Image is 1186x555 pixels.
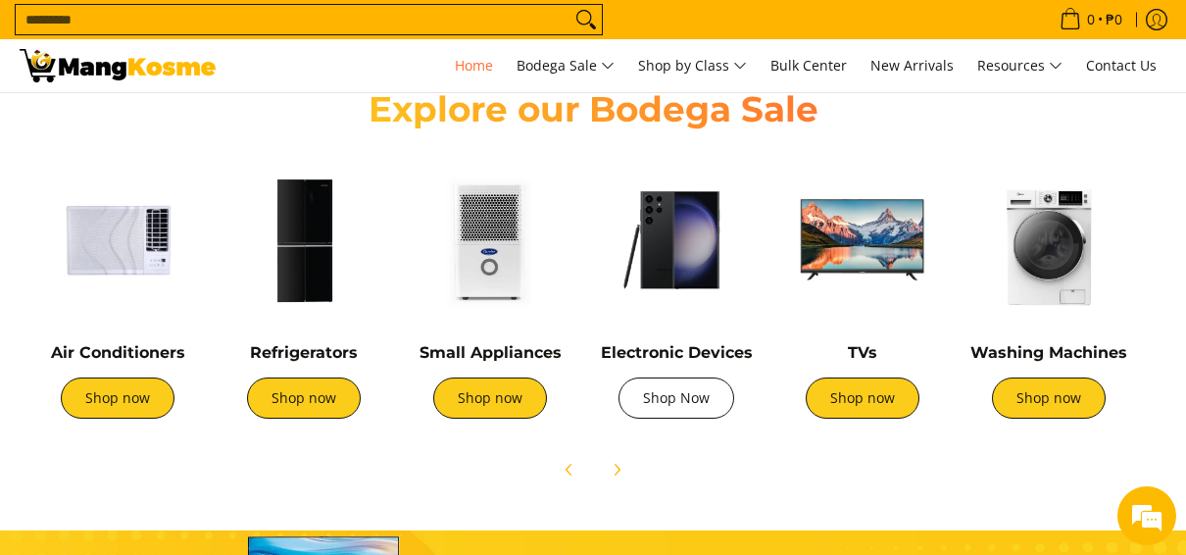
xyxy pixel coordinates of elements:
[628,39,757,92] a: Shop by Class
[870,56,954,75] span: New Arrivals
[420,343,562,362] a: Small Appliances
[595,448,638,491] button: Next
[848,343,877,362] a: TVs
[34,157,201,324] img: Air Conditioners
[517,54,615,78] span: Bodega Sale
[10,357,373,426] textarea: Type your message and hit 'Enter'
[806,378,919,419] a: Shop now
[1103,13,1125,26] span: ₱0
[570,5,602,34] button: Search
[1086,56,1157,75] span: Contact Us
[970,343,1127,362] a: Washing Machines
[312,87,875,131] h2: Explore our Bodega Sale
[618,378,734,419] a: Shop Now
[507,39,624,92] a: Bodega Sale
[321,10,369,57] div: Minimize live chat window
[779,157,946,324] img: TVs
[221,157,387,324] img: Refrigerators
[407,157,573,324] img: Small Appliances
[548,448,591,491] button: Previous
[992,378,1106,419] a: Shop now
[445,39,503,92] a: Home
[1076,39,1166,92] a: Contact Us
[770,56,847,75] span: Bulk Center
[20,49,216,82] img: Mang Kosme: Your Home Appliances Warehouse Sale Partner!
[601,343,753,362] a: Electronic Devices
[433,378,547,419] a: Shop now
[235,39,1166,92] nav: Main Menu
[61,378,174,419] a: Shop now
[1054,9,1128,30] span: •
[51,343,185,362] a: Air Conditioners
[250,343,358,362] a: Refrigerators
[761,39,857,92] a: Bulk Center
[967,39,1072,92] a: Resources
[638,54,747,78] span: Shop by Class
[114,158,271,356] span: We're online!
[977,54,1062,78] span: Resources
[1084,13,1098,26] span: 0
[593,157,760,324] img: Electronic Devices
[102,110,329,135] div: Chat with us now
[861,39,964,92] a: New Arrivals
[247,378,361,419] a: Shop now
[965,157,1132,324] img: Washing Machines
[455,56,493,75] span: Home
